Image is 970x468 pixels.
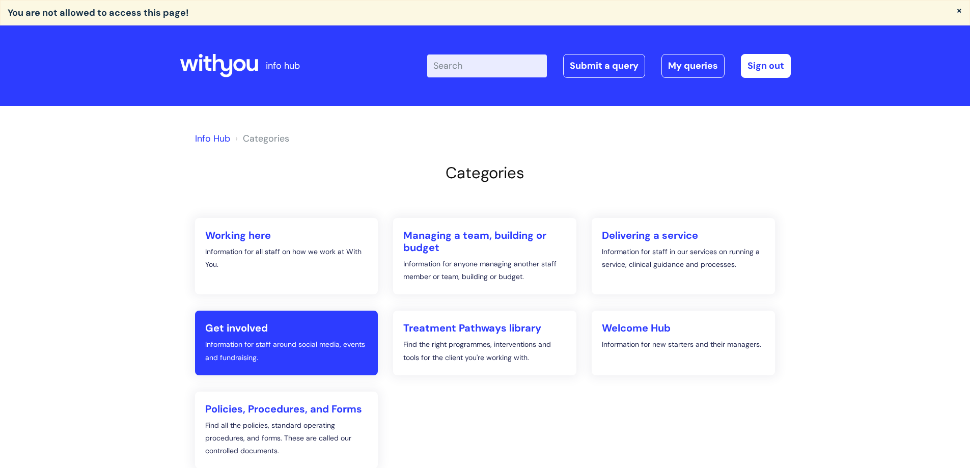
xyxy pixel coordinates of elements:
p: Information for new starters and their managers. [602,338,765,351]
p: Information for staff in our services on running a service, clinical guidance and processes. [602,245,765,271]
button: × [956,6,962,15]
p: Find the right programmes, interventions and tools for the client you're working with. [403,338,566,364]
h2: Working here [205,229,368,241]
a: Get involved Information for staff around social media, events and fundraising. [195,311,378,375]
h2: Welcome Hub [602,322,765,334]
p: Information for all staff on how we work at With You. [205,245,368,271]
a: Working here Information for all staff on how we work at With You. [195,218,378,294]
a: Info Hub [195,132,230,145]
h2: Managing a team, building or budget [403,229,566,254]
h2: Categories [195,163,775,182]
p: info hub [266,58,300,74]
h2: Delivering a service [602,229,765,241]
a: Managing a team, building or budget Information for anyone managing another staff member or team,... [393,218,576,294]
input: Search [427,54,547,77]
h2: Policies, Procedures, and Forms [205,403,368,415]
h2: Get involved [205,322,368,334]
a: Delivering a service Information for staff in our services on running a service, clinical guidanc... [592,218,775,294]
a: Sign out [741,54,791,77]
a: Submit a query [563,54,645,77]
a: Treatment Pathways library Find the right programmes, interventions and tools for the client you'... [393,311,576,375]
h2: Treatment Pathways library [403,322,566,334]
li: Solution home [233,130,289,147]
a: Welcome Hub Information for new starters and their managers. [592,311,775,375]
p: Information for staff around social media, events and fundraising. [205,338,368,364]
div: | - [427,54,791,77]
a: My queries [661,54,725,77]
p: Information for anyone managing another staff member or team, building or budget. [403,258,566,283]
p: Find all the policies, standard operating procedures, and forms. These are called our controlled ... [205,419,368,458]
